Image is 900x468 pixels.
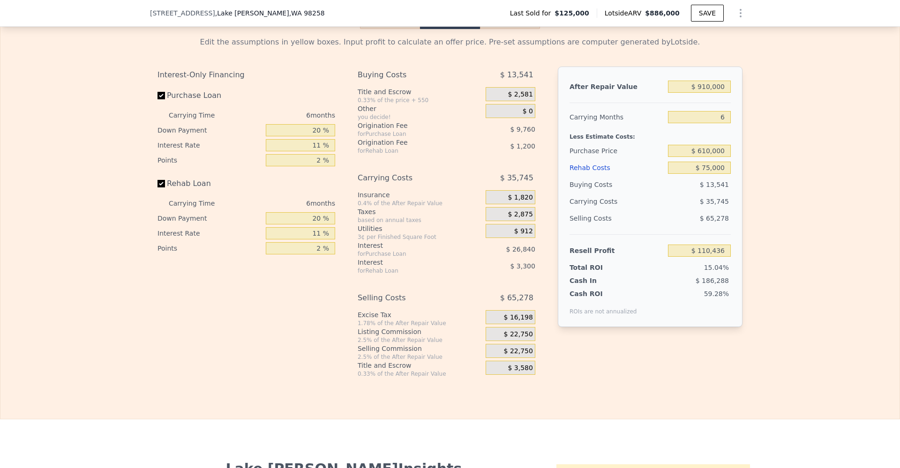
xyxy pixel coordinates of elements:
[570,289,637,298] div: Cash ROI
[704,290,729,297] span: 59.28%
[358,224,482,233] div: Utilities
[358,310,482,319] div: Excise Tax
[570,142,664,159] div: Purchase Price
[570,109,664,126] div: Carrying Months
[169,108,230,123] div: Carrying Time
[358,113,482,121] div: you decide!
[570,298,637,315] div: ROIs are not annualized
[157,175,262,192] label: Rehab Loan
[500,67,533,83] span: $ 13,541
[358,200,482,207] div: 0.4% of the After Repair Value
[570,159,664,176] div: Rehab Costs
[605,8,645,18] span: Lotside ARV
[157,87,262,104] label: Purchase Loan
[169,196,230,211] div: Carrying Time
[523,107,533,116] span: $ 0
[570,276,628,285] div: Cash In
[233,196,335,211] div: 6 months
[510,8,555,18] span: Last Sold for
[358,216,482,224] div: based on annual taxes
[358,336,482,344] div: 2.5% of the After Repair Value
[500,170,533,186] span: $ 35,745
[358,327,482,336] div: Listing Commission
[358,104,482,113] div: Other
[157,67,335,83] div: Interest-Only Financing
[358,97,482,104] div: 0.33% of the price + 550
[508,193,532,202] span: $ 1,820
[150,8,215,18] span: [STREET_ADDRESS]
[358,241,462,250] div: Interest
[570,126,731,142] div: Less Estimate Costs:
[358,250,462,258] div: for Purchase Loan
[508,364,532,372] span: $ 3,580
[700,198,729,205] span: $ 35,745
[358,170,462,186] div: Carrying Costs
[358,138,462,147] div: Origination Fee
[358,353,482,361] div: 2.5% of the After Repair Value
[700,215,729,222] span: $ 65,278
[504,330,533,339] span: $ 22,750
[358,121,462,130] div: Origination Fee
[358,344,482,353] div: Selling Commission
[510,262,535,270] span: $ 3,300
[157,211,262,226] div: Down Payment
[358,258,462,267] div: Interest
[504,313,533,322] span: $ 16,198
[555,8,589,18] span: $125,000
[514,227,533,236] span: $ 912
[358,190,482,200] div: Insurance
[358,147,462,155] div: for Rehab Loan
[508,90,532,99] span: $ 2,581
[157,138,262,153] div: Interest Rate
[570,176,664,193] div: Buying Costs
[508,210,532,219] span: $ 2,875
[504,347,533,356] span: $ 22,750
[157,123,262,138] div: Down Payment
[289,9,325,17] span: , WA 98258
[570,242,664,259] div: Resell Profit
[233,108,335,123] div: 6 months
[157,37,742,48] div: Edit the assumptions in yellow boxes. Input profit to calculate an offer price. Pre-set assumptio...
[500,290,533,306] span: $ 65,278
[157,153,262,168] div: Points
[645,9,680,17] span: $886,000
[510,142,535,150] span: $ 1,200
[510,126,535,133] span: $ 9,760
[704,264,729,271] span: 15.04%
[215,8,325,18] span: , Lake [PERSON_NAME]
[157,180,165,187] input: Rehab Loan
[358,290,462,306] div: Selling Costs
[358,87,482,97] div: Title and Escrow
[157,92,165,99] input: Purchase Loan
[731,4,750,22] button: Show Options
[506,245,535,253] span: $ 26,840
[157,226,262,241] div: Interest Rate
[358,233,482,241] div: 3¢ per Finished Square Foot
[696,277,729,284] span: $ 186,288
[358,267,462,275] div: for Rehab Loan
[570,78,664,95] div: After Repair Value
[358,319,482,327] div: 1.78% of the After Repair Value
[358,130,462,138] div: for Purchase Loan
[700,181,729,188] span: $ 13,541
[358,370,482,378] div: 0.33% of the After Repair Value
[358,207,482,216] div: Taxes
[358,67,462,83] div: Buying Costs
[691,5,724,22] button: SAVE
[358,361,482,370] div: Title and Escrow
[570,210,664,227] div: Selling Costs
[570,263,628,272] div: Total ROI
[157,241,262,256] div: Points
[570,193,628,210] div: Carrying Costs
